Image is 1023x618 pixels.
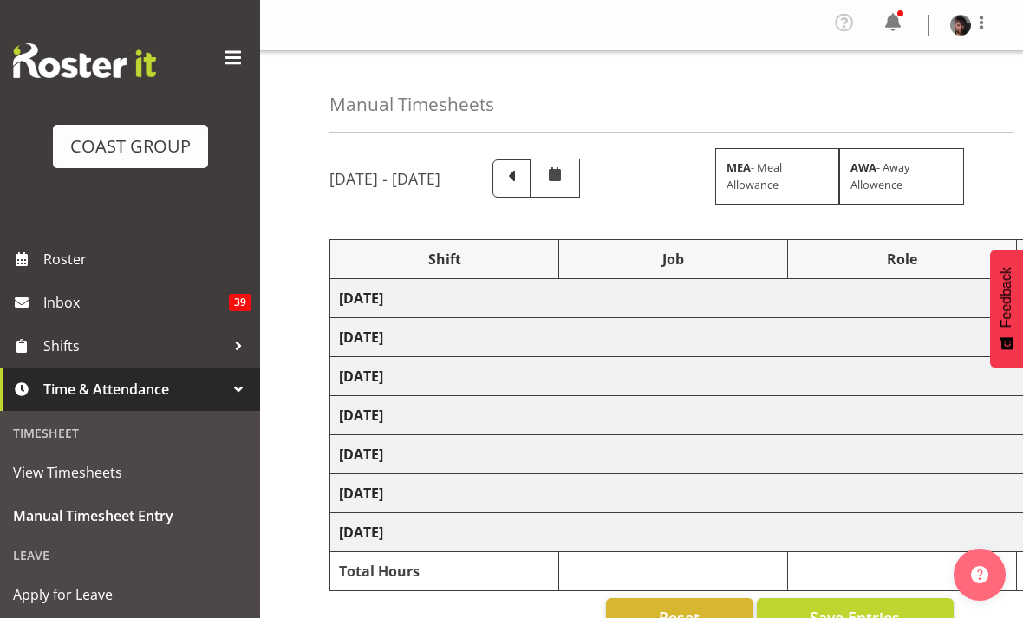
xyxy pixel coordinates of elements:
div: Shift [339,249,550,270]
td: Total Hours [330,552,559,591]
div: Leave [4,537,256,573]
div: - Meal Allowance [715,148,840,204]
h5: [DATE] - [DATE] [329,169,440,188]
span: Manual Timesheet Entry [13,503,247,529]
img: jason-adams8c22eaeb1947293198e402fef10c00a6.png [950,15,971,36]
span: Apply for Leave [13,582,247,608]
a: View Timesheets [4,451,256,494]
img: help-xxl-2.png [971,566,988,583]
strong: MEA [727,159,751,175]
h4: Manual Timesheets [329,94,494,114]
a: Apply for Leave [4,573,256,616]
div: Role [797,249,1007,270]
span: 39 [229,294,251,311]
span: Feedback [999,267,1014,328]
a: Manual Timesheet Entry [4,494,256,537]
div: - Away Allowence [839,148,964,204]
img: Rosterit website logo [13,43,156,78]
span: Time & Attendance [43,376,225,402]
div: COAST GROUP [70,133,191,159]
strong: AWA [850,159,876,175]
button: Feedback - Show survey [990,250,1023,368]
span: View Timesheets [13,459,247,485]
span: Roster [43,246,251,272]
div: Job [568,249,779,270]
div: Timesheet [4,415,256,451]
span: Inbox [43,289,229,316]
span: Shifts [43,333,225,359]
